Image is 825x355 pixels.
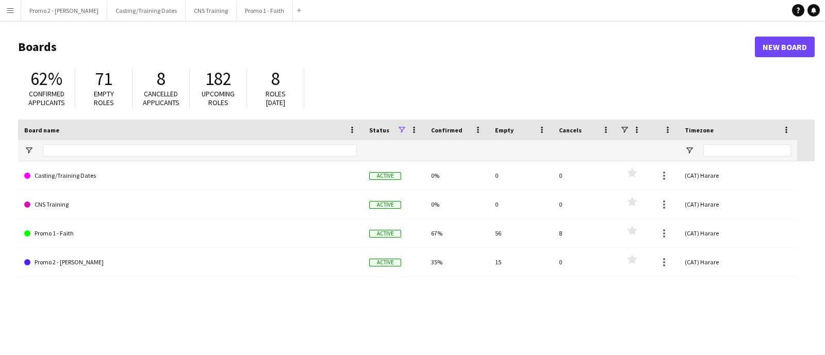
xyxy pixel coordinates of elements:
div: (CAT) Harare [679,219,797,247]
button: Open Filter Menu [685,146,694,155]
input: Board name Filter Input [43,144,357,157]
span: Empty [495,126,514,134]
div: 56 [489,219,553,247]
span: Cancels [559,126,582,134]
div: 15 [489,248,553,276]
input: Timezone Filter Input [703,144,791,157]
span: Confirmed applicants [28,89,65,107]
div: 67% [425,219,489,247]
div: 0 [489,190,553,218]
span: 182 [205,67,232,90]
span: Timezone [685,126,714,134]
span: Confirmed [431,126,463,134]
span: Active [369,172,401,180]
div: (CAT) Harare [679,190,797,218]
span: Empty roles [94,89,114,107]
button: Casting/Training Dates [107,1,186,21]
span: Active [369,201,401,209]
div: 0 [553,161,617,190]
div: 35% [425,248,489,276]
span: Upcoming roles [202,89,235,107]
div: 0 [553,190,617,218]
span: 71 [95,67,112,90]
a: New Board [755,37,815,57]
div: 8 [553,219,617,247]
span: Status [369,126,389,134]
button: Promo 2 - [PERSON_NAME] [21,1,107,21]
span: 8 [157,67,166,90]
span: Cancelled applicants [143,89,179,107]
span: Board name [24,126,59,134]
span: 62% [30,67,62,90]
a: Casting/Training Dates [24,161,357,190]
div: 0% [425,190,489,218]
a: CNS Training [24,190,357,219]
div: 0 [489,161,553,190]
button: Open Filter Menu [24,146,34,155]
div: (CAT) Harare [679,248,797,276]
div: 0% [425,161,489,190]
button: Promo 1 - Faith [237,1,293,21]
a: Promo 1 - Faith [24,219,357,248]
span: Active [369,230,401,238]
h1: Boards [18,39,755,55]
span: 8 [271,67,280,90]
span: Roles [DATE] [266,89,286,107]
div: (CAT) Harare [679,161,797,190]
button: CNS Training [186,1,237,21]
a: Promo 2 - [PERSON_NAME] [24,248,357,277]
span: Active [369,259,401,266]
div: 0 [553,248,617,276]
